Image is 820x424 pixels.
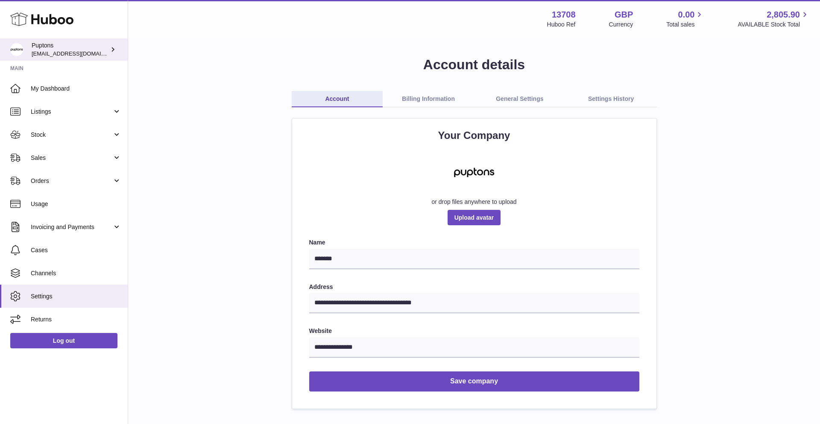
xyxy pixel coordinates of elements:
[448,210,501,225] span: Upload avatar
[31,108,112,116] span: Listings
[31,177,112,185] span: Orders
[309,371,639,392] button: Save company
[565,91,657,107] a: Settings History
[309,327,639,335] label: Website
[309,129,639,142] h2: Your Company
[383,91,474,107] a: Billing Information
[31,200,121,208] span: Usage
[32,50,126,57] span: [EMAIL_ADDRESS][DOMAIN_NAME]
[453,151,495,194] img: puptons-copy-4.jpg
[666,21,704,29] span: Total sales
[292,91,383,107] a: Account
[31,85,121,93] span: My Dashboard
[31,315,121,324] span: Returns
[767,9,800,21] span: 2,805.90
[738,9,810,29] a: 2,805.90 AVAILABLE Stock Total
[547,21,576,29] div: Huboo Ref
[31,131,112,139] span: Stock
[474,91,565,107] a: General Settings
[142,56,806,74] h1: Account details
[31,246,121,254] span: Cases
[738,21,810,29] span: AVAILABLE Stock Total
[10,43,23,56] img: hello@puptons.com
[10,333,117,348] a: Log out
[31,269,121,277] span: Channels
[666,9,704,29] a: 0.00 Total sales
[678,9,695,21] span: 0.00
[309,198,639,206] div: or drop files anywhere to upload
[32,41,108,58] div: Puptons
[309,283,639,291] label: Address
[31,154,112,162] span: Sales
[31,223,112,231] span: Invoicing and Payments
[309,238,639,247] label: Name
[31,292,121,300] span: Settings
[609,21,633,29] div: Currency
[615,9,633,21] strong: GBP
[552,9,576,21] strong: 13708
